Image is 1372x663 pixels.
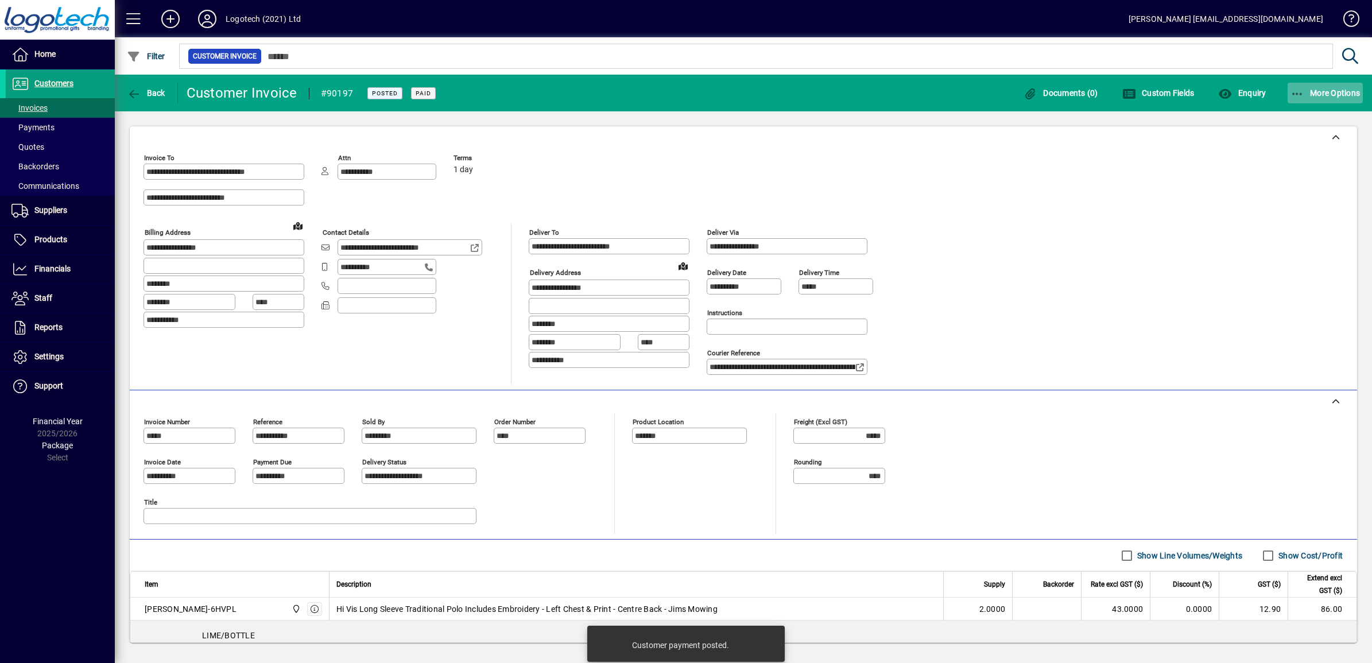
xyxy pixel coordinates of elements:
mat-label: Instructions [707,309,742,317]
span: Suppliers [34,206,67,215]
mat-label: Freight (excl GST) [794,418,847,426]
span: Enquiry [1218,88,1266,98]
span: Financials [34,264,71,273]
span: Extend excl GST ($) [1295,572,1342,597]
span: Item [145,578,158,591]
span: Filter [127,52,165,61]
span: Customer Invoice [193,51,257,62]
span: Quotes [11,142,44,152]
mat-label: Delivery status [362,458,406,466]
div: [PERSON_NAME]-6HVPL [145,603,237,615]
span: Central [289,603,302,615]
span: Customers [34,79,73,88]
label: Show Line Volumes/Weights [1135,550,1242,561]
button: Documents (0) [1021,83,1101,103]
span: Reports [34,323,63,332]
span: Back [127,88,165,98]
span: Payments [11,123,55,132]
a: Settings [6,343,115,371]
div: Logotech (2021) Ltd [226,10,301,28]
a: Payments [6,118,115,137]
span: Package [42,441,73,450]
span: Description [336,578,371,591]
a: Backorders [6,157,115,176]
mat-label: Order number [494,418,536,426]
span: Documents (0) [1024,88,1098,98]
a: Reports [6,313,115,342]
div: 43.0000 [1088,603,1143,615]
mat-label: Deliver via [707,228,739,236]
span: Paid [416,90,431,97]
span: Staff [34,293,52,303]
a: Staff [6,284,115,313]
span: Settings [34,352,64,361]
span: Custom Fields [1122,88,1195,98]
app-page-header-button: Back [115,83,178,103]
a: Products [6,226,115,254]
td: 86.00 [1288,598,1357,621]
span: Communications [11,181,79,191]
mat-label: Rounding [794,458,821,466]
span: 2.0000 [979,603,1006,615]
span: Supply [984,578,1005,591]
mat-label: Invoice To [144,154,175,162]
span: Backorder [1043,578,1074,591]
span: Home [34,49,56,59]
div: Customer payment posted. [632,639,729,651]
mat-label: Sold by [362,418,385,426]
span: Hi Vis Long Sleeve Traditional Polo Includes Embroidery - Left Chest & Print - Centre Back - Jims... [336,603,718,615]
a: Quotes [6,137,115,157]
a: View on map [289,216,307,235]
a: Support [6,372,115,401]
mat-label: Payment due [253,458,292,466]
mat-label: Invoice date [144,458,181,466]
button: Custom Fields [1119,83,1197,103]
a: View on map [674,257,692,275]
span: Terms [454,154,522,162]
mat-label: Product location [633,418,684,426]
span: 1 day [454,165,473,175]
a: Suppliers [6,196,115,225]
span: Support [34,381,63,390]
button: More Options [1288,83,1363,103]
div: [PERSON_NAME] [EMAIL_ADDRESS][DOMAIN_NAME] [1129,10,1323,28]
span: Products [34,235,67,244]
button: Filter [124,46,168,67]
a: Home [6,40,115,69]
a: Communications [6,176,115,196]
span: Invoices [11,103,48,113]
span: Posted [372,90,398,97]
td: 0.0000 [1150,598,1219,621]
span: GST ($) [1258,578,1281,591]
a: Knowledge Base [1335,2,1358,40]
mat-label: Invoice number [144,418,190,426]
mat-label: Delivery time [799,269,839,277]
span: Financial Year [33,417,83,426]
button: Back [124,83,168,103]
td: 12.90 [1219,598,1288,621]
button: Profile [189,9,226,29]
mat-label: Reference [253,418,282,426]
mat-label: Courier Reference [707,349,760,357]
span: Discount (%) [1173,578,1212,591]
span: More Options [1290,88,1361,98]
mat-label: Attn [338,154,351,162]
a: Financials [6,255,115,284]
a: Invoices [6,98,115,118]
span: Rate excl GST ($) [1091,578,1143,591]
div: #90197 [321,84,354,103]
span: Backorders [11,162,59,171]
button: Enquiry [1215,83,1269,103]
div: Customer Invoice [187,84,297,102]
mat-label: Deliver To [529,228,559,236]
mat-label: Delivery date [707,269,746,277]
button: Add [152,9,189,29]
mat-label: Title [144,498,157,506]
label: Show Cost/Profit [1276,550,1343,561]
